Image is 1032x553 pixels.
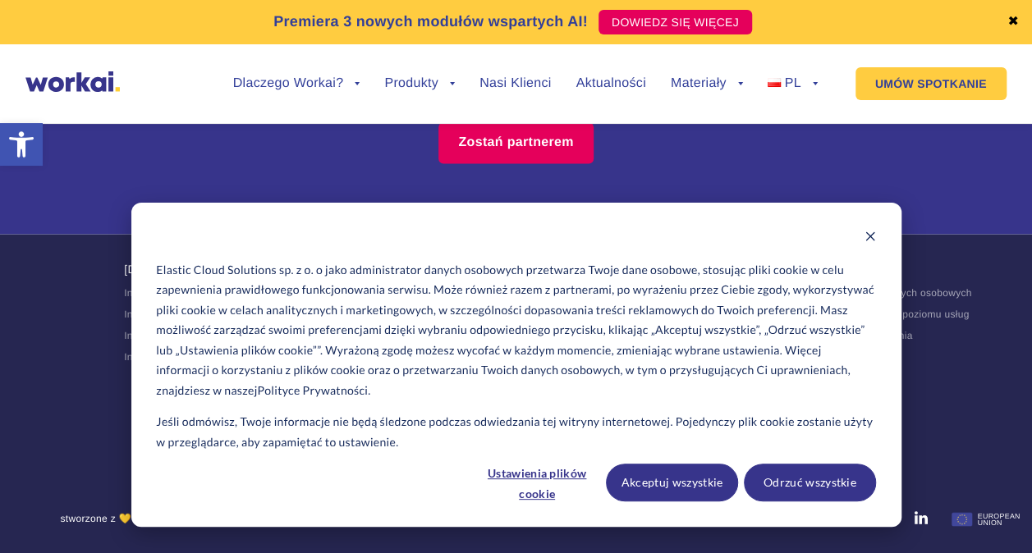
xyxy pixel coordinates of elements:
[744,464,876,501] button: Odrzuć wszystkie
[124,287,282,299] a: Intranet dla administracji rządowej
[273,11,588,33] p: Premiera 3 nowych modułów wspartych AI!
[384,77,455,90] a: Produkty
[131,203,901,527] div: Cookie banner
[258,381,371,401] a: Polityce Prywatności.
[479,77,551,90] a: Nasi Klienci
[233,77,360,90] a: Dlaczego Workai?
[438,122,593,163] a: Zostań partnerem
[599,10,752,34] a: DOWIEDZ SIĘ WIĘCEJ
[606,464,738,501] button: Akceptuj wszystkie
[61,510,393,532] div: stworzone z 💛 w [GEOGRAPHIC_DATA], przez Elastic Cloud Solutions
[576,77,645,90] a: Aktualności
[1007,16,1019,29] a: ✖
[124,330,268,341] a: Intranet dla branży logistycznej
[865,228,876,249] button: Dismiss cookie banner
[124,263,257,276] a: [DEMOGRAPHIC_DATA]
[156,260,875,401] p: Elastic Cloud Solutions sp. z o. o jako administrator danych osobowych przetwarza Twoje dane osob...
[124,308,263,320] a: Intranet dla branży finansowej
[156,412,875,452] p: Jeśli odmówisz, Twoje informacje nie będą śledzone podczas odwiedzania tej witryny internetowej. ...
[784,76,800,90] span: PL
[474,464,600,501] button: Ustawienia plików cookie
[855,67,1007,100] a: UMÓW SPOTKANIE
[124,351,301,363] a: Intranet dla branży telekomunikacyjnej
[671,77,743,90] a: Materiały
